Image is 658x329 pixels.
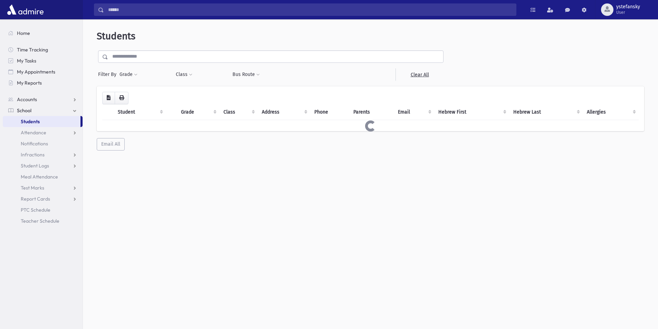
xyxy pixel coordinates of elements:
[21,218,59,224] span: Teacher Schedule
[232,68,260,81] button: Bus Route
[21,163,49,169] span: Student Logs
[98,71,119,78] span: Filter By
[175,68,193,81] button: Class
[3,193,83,204] a: Report Cards
[21,129,46,136] span: Attendance
[17,47,48,53] span: Time Tracking
[395,68,444,81] a: Clear All
[3,127,83,138] a: Attendance
[616,4,640,10] span: ystefansky
[3,28,83,39] a: Home
[3,182,83,193] a: Test Marks
[394,104,434,120] th: Email
[583,104,639,120] th: Allergies
[3,77,83,88] a: My Reports
[97,30,135,42] span: Students
[177,104,219,120] th: Grade
[114,104,166,120] th: Student
[509,104,583,120] th: Hebrew Last
[258,104,310,120] th: Address
[3,55,83,66] a: My Tasks
[97,138,125,151] button: Email All
[21,174,58,180] span: Meal Attendance
[21,141,48,147] span: Notifications
[104,3,516,16] input: Search
[310,104,349,120] th: Phone
[17,58,36,64] span: My Tasks
[3,138,83,149] a: Notifications
[21,196,50,202] span: Report Cards
[17,30,30,36] span: Home
[3,116,80,127] a: Students
[21,207,50,213] span: PTC Schedule
[3,204,83,215] a: PTC Schedule
[21,185,44,191] span: Test Marks
[3,171,83,182] a: Meal Attendance
[17,107,31,114] span: School
[3,44,83,55] a: Time Tracking
[17,80,42,86] span: My Reports
[119,68,138,81] button: Grade
[3,94,83,105] a: Accounts
[17,69,55,75] span: My Appointments
[115,92,128,104] button: Print
[3,149,83,160] a: Infractions
[219,104,258,120] th: Class
[3,66,83,77] a: My Appointments
[616,10,640,15] span: User
[349,104,394,120] th: Parents
[434,104,509,120] th: Hebrew First
[21,152,45,158] span: Infractions
[102,92,115,104] button: CSV
[6,3,45,17] img: AdmirePro
[21,118,40,125] span: Students
[17,96,37,103] span: Accounts
[3,215,83,226] a: Teacher Schedule
[3,105,83,116] a: School
[3,160,83,171] a: Student Logs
